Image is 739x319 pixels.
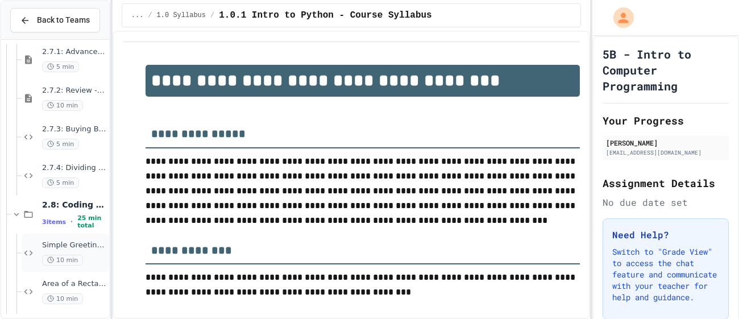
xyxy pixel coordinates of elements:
span: 2.7.4: Dividing a Number [42,163,107,173]
span: 1.0.1 Intro to Python - Course Syllabus [219,9,431,22]
span: • [70,217,73,226]
p: Switch to "Grade View" to access the chat feature and communicate with your teacher for help and ... [612,246,719,303]
span: 10 min [42,293,83,304]
span: 2.7.3: Buying Basketballs [42,125,107,134]
div: [PERSON_NAME] [606,138,725,148]
h2: Assignment Details [603,175,729,191]
button: Back to Teams [10,8,100,32]
span: 5 min [42,139,79,150]
span: 25 min total [77,214,107,229]
span: 1.0 Syllabus [157,11,206,20]
span: / [210,11,214,20]
h3: Need Help? [612,228,719,242]
div: No due date set [603,196,729,209]
span: 5 min [42,61,79,72]
h2: Your Progress [603,113,729,129]
div: [EMAIL_ADDRESS][DOMAIN_NAME] [606,148,725,157]
span: Simple Greeting Program [42,241,107,250]
span: Back to Teams [37,14,90,26]
span: 5 min [42,177,79,188]
span: ... [131,11,144,20]
span: 3 items [42,218,66,226]
span: 2.8: Coding Assignments [42,200,107,210]
span: 10 min [42,255,83,266]
span: 2.7.2: Review - Advanced Math [42,86,107,96]
span: 10 min [42,100,83,111]
span: Area of a Rectangle [42,279,107,289]
div: My Account [601,5,637,31]
span: 2.7.1: Advanced Math [42,47,107,57]
span: / [148,11,152,20]
h1: 5B - Intro to Computer Programming [603,46,729,94]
